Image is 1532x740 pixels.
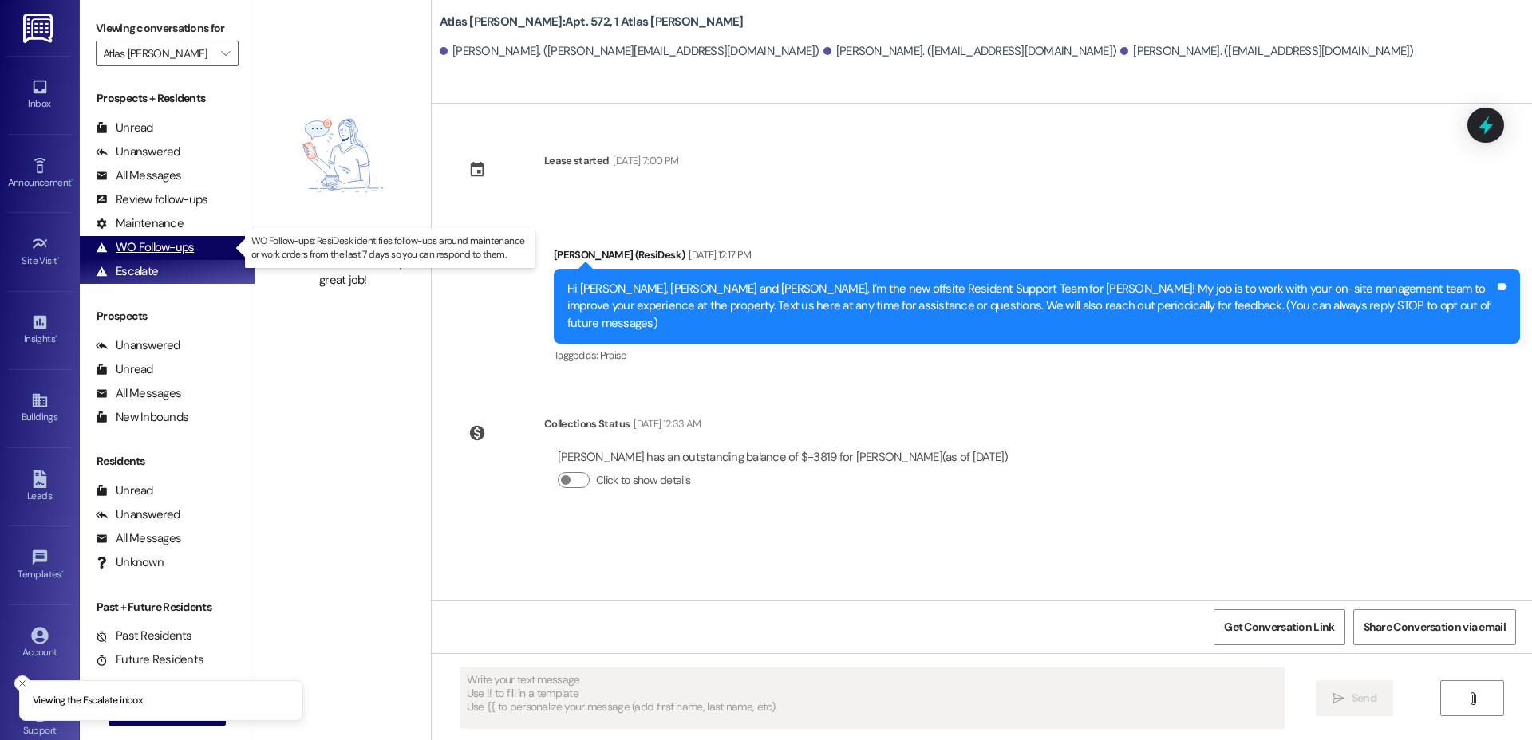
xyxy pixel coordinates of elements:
div: Prospects + Residents [80,90,255,107]
i:  [1467,692,1479,705]
div: [PERSON_NAME]. ([EMAIL_ADDRESS][DOMAIN_NAME]) [1120,43,1414,60]
img: ResiDesk Logo [23,14,56,43]
button: Share Conversation via email [1353,609,1516,645]
label: Viewing conversations for [96,16,239,41]
div: Unanswered [96,337,180,354]
div: Collections Status [544,415,630,432]
span: Share Conversation via email [1364,619,1506,636]
input: All communities [103,41,213,66]
div: [PERSON_NAME]. ([PERSON_NAME][EMAIL_ADDRESS][DOMAIN_NAME]) [440,43,819,60]
button: Get Conversation Link [1214,609,1344,645]
a: Leads [8,466,72,509]
span: • [61,566,64,577]
span: • [57,253,60,264]
div: Unanswered [96,506,180,523]
div: Prospects [80,308,255,325]
div: Unknown [96,554,164,571]
b: Atlas [PERSON_NAME]: Apt. 572, 1 Atlas [PERSON_NAME] [440,14,744,30]
div: All Messages [96,530,181,547]
div: Unread [96,482,153,499]
div: All Messages [96,385,181,402]
span: Send [1352,690,1376,707]
span: Get Conversation Link [1224,619,1334,636]
div: All Messages [96,167,181,184]
p: Viewing the Escalate inbox [33,694,142,708]
div: Residents [80,453,255,470]
a: Account [8,622,72,665]
div: Review follow-ups [96,191,207,208]
div: Past Residents [96,628,192,644]
div: Escalate [96,263,158,280]
div: Unread [96,361,153,378]
div: Lease started [544,152,610,169]
div: [DATE] 12:33 AM [630,415,701,432]
button: Close toast [14,675,30,691]
span: Praise [600,348,626,362]
img: empty-state [273,81,413,230]
div: WO Follow-ups [96,239,194,256]
div: [DATE] 12:17 PM [685,246,751,263]
i:  [221,47,230,60]
div: Hi [PERSON_NAME], [PERSON_NAME] and [PERSON_NAME], I’m the new offsite Resident Support Team for ... [567,281,1494,332]
div: Past + Future Residents [80,599,255,616]
div: New Inbounds [96,409,188,426]
div: Maintenance [96,215,184,232]
a: Buildings [8,387,72,430]
div: Unanswered [96,144,180,160]
div: Tagged as: [554,344,1520,367]
span: • [55,331,57,342]
div: [DATE] 7:00 PM [609,152,678,169]
a: Insights • [8,309,72,352]
a: Inbox [8,73,72,116]
a: Site Visit • [8,230,72,274]
div: Future Residents [96,651,203,668]
div: [PERSON_NAME] (ResiDesk) [554,246,1520,269]
div: Unread [96,120,153,136]
p: WO Follow-ups: ResiDesk identifies follow-ups around maintenance or work orders from the last 7 d... [251,234,529,262]
button: Send [1316,680,1393,716]
i:  [1333,692,1344,705]
label: Click to show details [596,472,690,489]
span: • [71,175,73,186]
div: [PERSON_NAME]. ([EMAIL_ADDRESS][DOMAIN_NAME]) [823,43,1117,60]
a: Templates • [8,544,72,587]
div: [PERSON_NAME] has an outstanding balance of $-3819 for [PERSON_NAME] (as of [DATE]) [558,449,1009,466]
